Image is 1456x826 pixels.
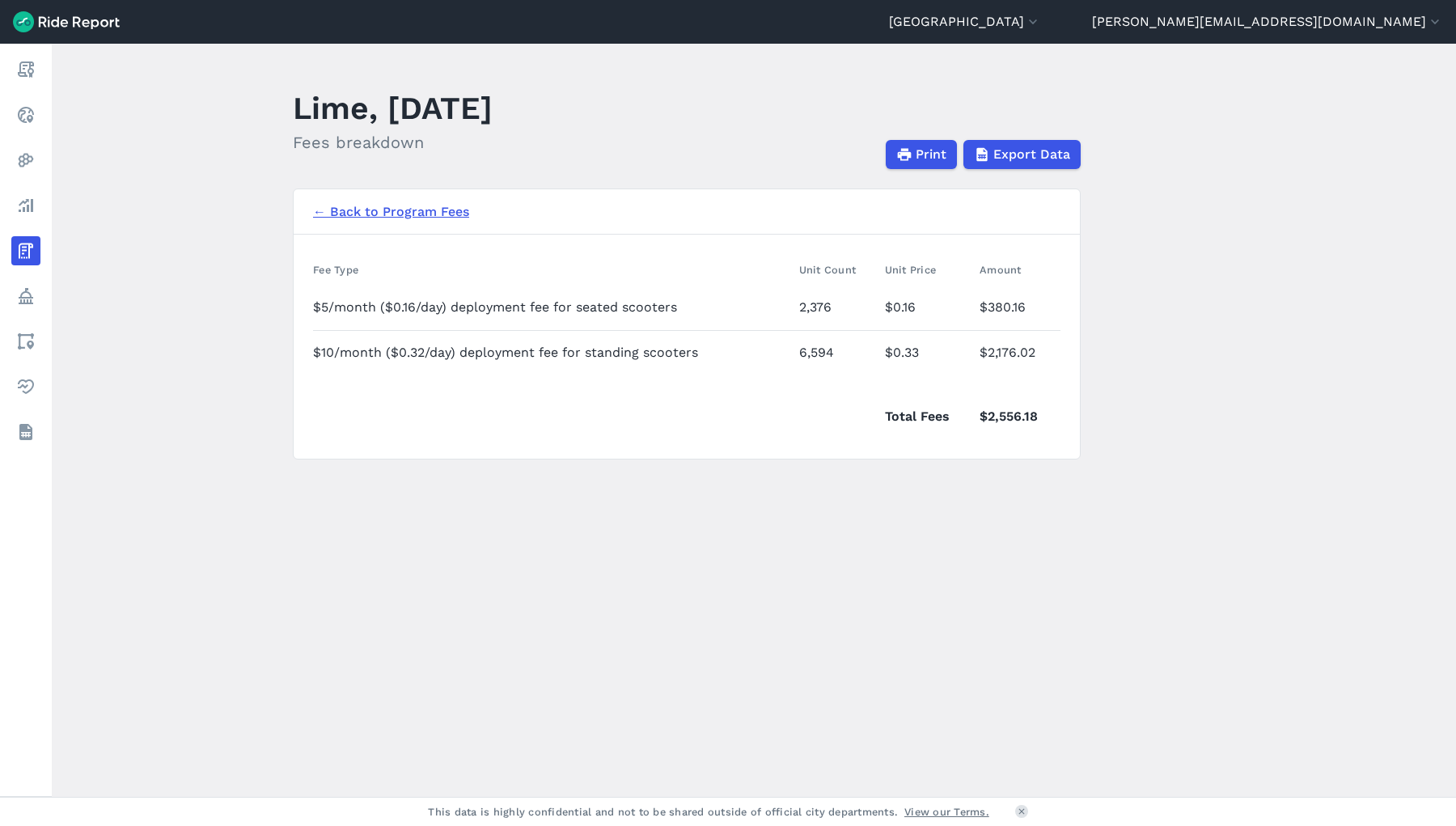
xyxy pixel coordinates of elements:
a: Policy [11,282,40,311]
td: $380.16 [973,286,1060,330]
span: Print [916,145,946,164]
a: Fees [11,236,40,265]
td: $5/month ($0.16/day) deployment fee for seated scooters [313,286,793,330]
td: $2,556.18 [973,375,1060,439]
a: Analyze [11,191,40,220]
a: Areas [11,327,40,356]
td: $2,176.02 [973,330,1060,375]
th: Amount [973,254,1060,286]
a: Report [11,55,40,84]
td: $0.33 [878,330,974,375]
th: Unit Count [793,254,878,286]
button: [PERSON_NAME][EMAIL_ADDRESS][DOMAIN_NAME] [1092,12,1443,32]
a: Realtime [11,100,40,129]
img: Ride Report [13,11,120,32]
td: $10/month ($0.32/day) deployment fee for standing scooters [313,330,793,375]
th: Unit Price [878,254,974,286]
h1: Lime, [DATE] [293,86,493,130]
td: 6,594 [793,330,878,375]
button: [GEOGRAPHIC_DATA] [889,12,1041,32]
a: Datasets [11,417,40,447]
button: Export Data [963,140,1081,169]
a: View our Terms. [904,804,989,820]
button: Print [886,140,957,169]
td: $0.16 [878,286,974,330]
h2: Fees breakdown [293,130,493,155]
th: Fee Type [313,254,793,286]
a: Heatmaps [11,146,40,175]
a: ← Back to Program Fees [313,202,469,222]
a: Health [11,372,40,401]
td: Total Fees [878,375,974,439]
span: Export Data [993,145,1070,164]
td: 2,376 [793,286,878,330]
